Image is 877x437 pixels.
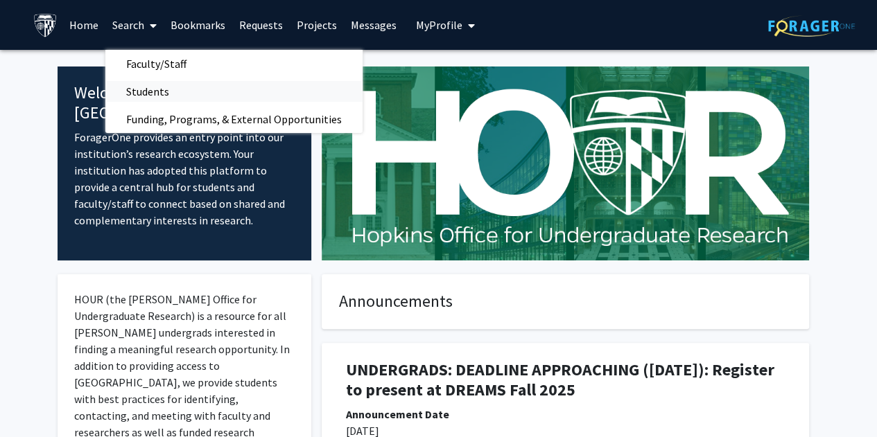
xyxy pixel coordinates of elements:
span: Students [105,78,190,105]
span: Funding, Programs, & External Opportunities [105,105,363,133]
span: My Profile [416,18,462,32]
p: ForagerOne provides an entry point into our institution’s research ecosystem. Your institution ha... [74,129,295,229]
a: Funding, Programs, & External Opportunities [105,109,363,130]
a: Students [105,81,363,102]
img: Johns Hopkins University Logo [33,13,58,37]
h1: UNDERGRADS: DEADLINE APPROACHING ([DATE]): Register to present at DREAMS Fall 2025 [346,360,785,400]
iframe: Chat [10,375,59,427]
a: Search [105,1,164,49]
div: Announcement Date [346,406,785,422]
a: Home [62,1,105,49]
img: ForagerOne Logo [768,15,855,37]
a: Faculty/Staff [105,53,363,74]
h4: Announcements [339,292,792,312]
h4: Welcome to [GEOGRAPHIC_DATA] [74,83,295,123]
a: Requests [232,1,290,49]
a: Messages [344,1,403,49]
a: Projects [290,1,344,49]
a: Bookmarks [164,1,232,49]
span: Faculty/Staff [105,50,207,78]
img: Cover Image [322,66,809,260]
